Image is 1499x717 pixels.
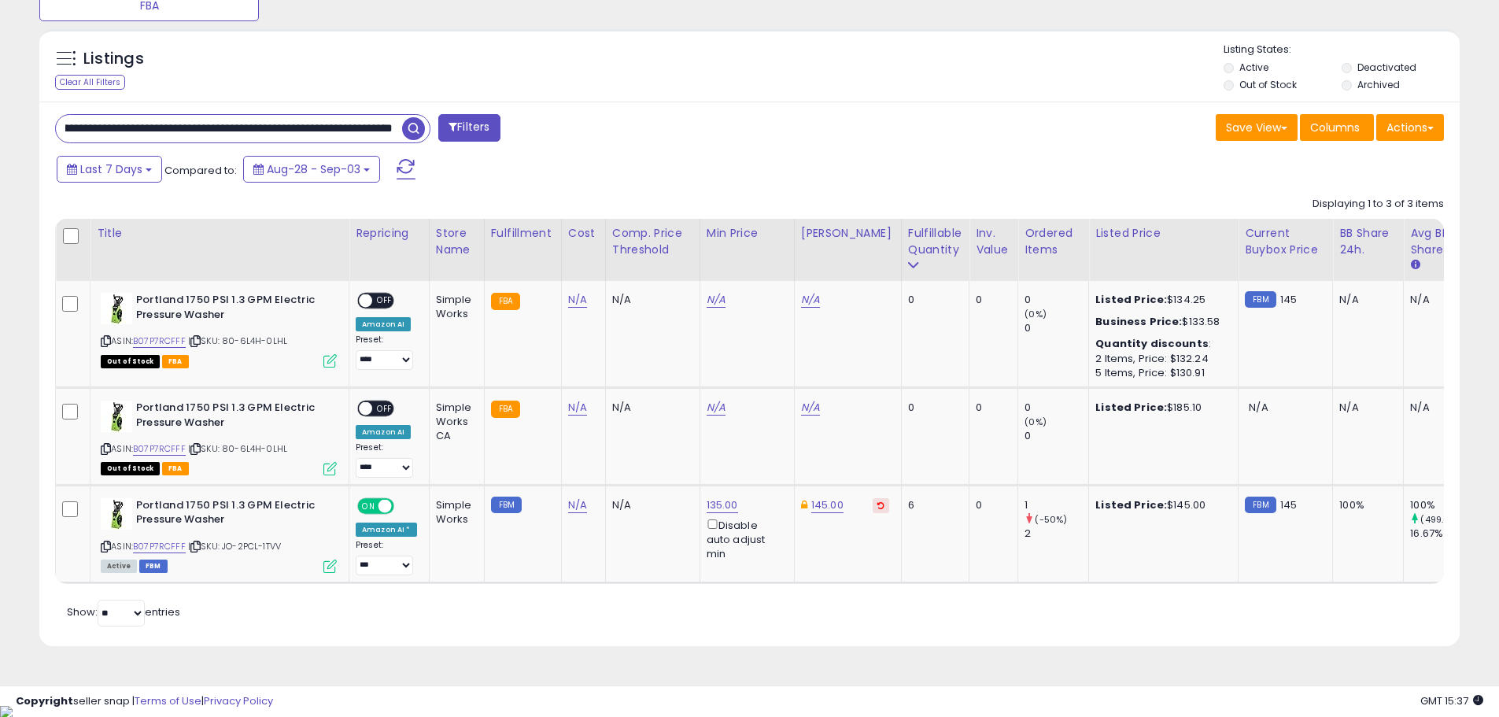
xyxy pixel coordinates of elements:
small: FBM [1245,497,1276,513]
span: | SKU: JO-2PCL-1TVV [188,540,281,553]
span: Show: entries [67,604,180,619]
a: N/A [568,400,587,416]
div: N/A [1339,401,1391,415]
div: Simple Works [436,293,472,321]
a: N/A [568,292,587,308]
b: Listed Price: [1095,400,1167,415]
small: Avg BB Share. [1410,258,1420,272]
div: Preset: [356,442,417,478]
b: Business Price: [1095,314,1182,329]
span: OFF [372,402,397,416]
div: Amazon AI [356,425,411,439]
b: Portland 1750 PSI 1.3 GPM Electric Pressure Washer [136,498,327,531]
span: | SKU: 80-6L4H-0LHL [188,442,287,455]
b: Portland 1750 PSI 1.3 GPM Electric Pressure Washer [136,293,327,326]
p: Listing States: [1224,43,1460,57]
a: N/A [801,400,820,416]
span: Aug-28 - Sep-03 [267,161,360,177]
div: 0 [1025,293,1088,307]
div: 100% [1339,498,1391,512]
span: FBM [139,560,168,573]
small: FBM [491,497,522,513]
b: Quantity discounts [1095,336,1209,351]
h5: Listings [83,48,144,70]
a: B07P7RCFFF [133,540,186,553]
div: Current Buybox Price [1245,225,1326,258]
small: (-50%) [1035,513,1067,526]
div: Preset: [356,334,417,370]
span: Last 7 Days [80,161,142,177]
button: Last 7 Days [57,156,162,183]
span: FBA [162,462,189,475]
div: ASIN: [101,293,337,366]
div: Disable auto adjust min [707,516,782,562]
label: Active [1239,61,1268,74]
span: 145 [1280,292,1297,307]
div: 0 [976,498,1006,512]
div: 0 [1025,321,1088,335]
div: ASIN: [101,401,337,474]
div: 5 Items, Price: $130.91 [1095,366,1226,380]
span: OFF [392,499,417,512]
div: 0 [1025,429,1088,443]
div: Listed Price [1095,225,1231,242]
button: Filters [438,114,500,142]
a: 135.00 [707,497,738,513]
span: All listings currently available for purchase on Amazon [101,560,137,573]
div: $134.25 [1095,293,1226,307]
span: FBA [162,355,189,368]
img: 41WlwVny1UL._SL40_.jpg [101,293,132,324]
b: Listed Price: [1095,292,1167,307]
small: FBM [1245,291,1276,308]
div: $133.58 [1095,315,1226,329]
div: Cost [568,225,599,242]
div: Clear All Filters [55,75,125,90]
span: | SKU: 80-6L4H-0LHL [188,334,287,347]
a: N/A [707,292,726,308]
div: 0 [1025,401,1088,415]
div: Amazon AI [356,317,411,331]
span: Compared to: [164,163,237,178]
label: Out of Stock [1239,78,1297,91]
div: N/A [612,498,688,512]
div: N/A [1410,293,1462,307]
div: N/A [612,293,688,307]
div: Fulfillable Quantity [908,225,962,258]
span: All listings that are currently out of stock and unavailable for purchase on Amazon [101,462,160,475]
span: All listings that are currently out of stock and unavailable for purchase on Amazon [101,355,160,368]
a: B07P7RCFFF [133,442,186,456]
div: Min Price [707,225,788,242]
div: 1 [1025,498,1088,512]
div: [PERSON_NAME] [801,225,895,242]
div: Avg BB Share [1410,225,1468,258]
a: N/A [568,497,587,513]
small: FBA [491,401,520,418]
div: ASIN: [101,498,337,571]
a: Terms of Use [135,693,201,708]
div: 0 [908,293,957,307]
div: Preset: [356,540,417,575]
strong: Copyright [16,693,73,708]
span: ON [359,499,378,512]
div: Repricing [356,225,423,242]
span: 2025-09-11 15:37 GMT [1420,693,1483,708]
button: Save View [1216,114,1298,141]
b: Portland 1750 PSI 1.3 GPM Electric Pressure Washer [136,401,327,434]
div: Fulfillment [491,225,555,242]
div: N/A [612,401,688,415]
small: (499.88%) [1420,513,1465,526]
div: 6 [908,498,957,512]
span: OFF [372,294,397,308]
div: 100% [1410,498,1474,512]
div: 16.67% [1410,527,1474,541]
a: N/A [707,400,726,416]
button: Aug-28 - Sep-03 [243,156,380,183]
span: Columns [1310,120,1360,135]
button: Columns [1300,114,1374,141]
div: N/A [1410,401,1462,415]
div: 0 [976,401,1006,415]
div: 2 [1025,527,1088,541]
a: B07P7RCFFF [133,334,186,348]
div: Inv. value [976,225,1011,258]
div: Amazon AI * [356,523,417,537]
